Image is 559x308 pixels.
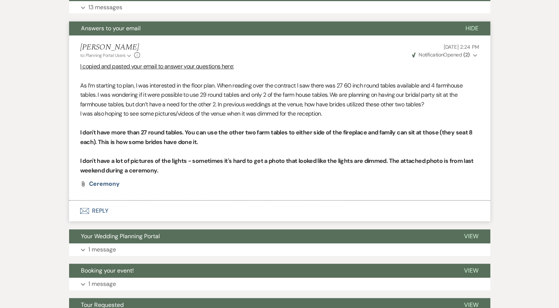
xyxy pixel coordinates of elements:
button: Hide [454,21,490,35]
span: As I’m starting to plan, I was interested in the floor plan. When reading over the contract I saw... [80,82,463,108]
span: View [464,232,478,240]
p: 1 message [88,279,116,289]
strong: I don't have a lot of pictures of the lights - sometimes it's hard to get a photo that looked lik... [80,157,474,174]
span: View [464,267,478,274]
button: Reply [69,201,490,221]
button: View [452,229,490,243]
button: 13 messages [69,1,490,14]
span: to: Planning Portal Users [80,52,126,58]
span: Opened [412,51,470,58]
span: [DATE] 2:24 PM [443,44,479,50]
span: Answers to your email [81,24,141,32]
p: 1 message [88,245,116,254]
h5: [PERSON_NAME] [80,43,140,52]
button: Booking your event! [69,264,452,278]
span: Ceremony [89,180,120,188]
span: Notification [419,51,443,58]
span: Booking your event! [81,267,134,274]
span: Hide [466,24,478,32]
a: Ceremony [89,181,120,187]
u: I copied and pasted your email to answer your questions here: [80,62,234,70]
button: View [452,264,490,278]
button: 1 message [69,278,490,290]
span: Your Wedding Planning Portal [81,232,160,240]
button: NotificationOpened (2) [411,51,479,59]
button: 1 message [69,243,490,256]
strong: ( 2 ) [463,51,470,58]
button: Your Wedding Planning Portal [69,229,452,243]
span: I was also hoping to see some pictures/videos of the venue when it was dimmed for the reception. [80,110,322,117]
button: to: Planning Portal Users [80,52,133,59]
strong: I don't have more than 27 round tables. You can use the other two farm tables to either side of t... [80,129,473,146]
button: Answers to your email [69,21,454,35]
p: 13 messages [88,3,122,12]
